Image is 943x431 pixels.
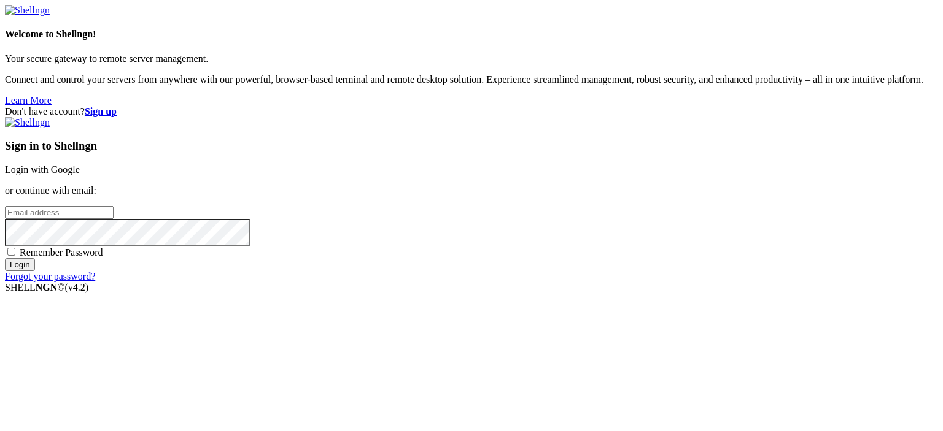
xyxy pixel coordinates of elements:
img: Shellngn [5,117,50,128]
b: NGN [36,282,58,292]
span: Remember Password [20,247,103,257]
span: SHELL © [5,282,88,292]
h3: Sign in to Shellngn [5,139,938,153]
p: Connect and control your servers from anywhere with our powerful, browser-based terminal and remo... [5,74,938,85]
a: Sign up [85,106,117,116]
a: Forgot your password? [5,271,95,281]
a: Learn More [5,95,52,105]
span: 4.2.0 [65,282,89,292]
div: Don't have account? [5,106,938,117]
h4: Welcome to Shellngn! [5,29,938,40]
a: Login with Google [5,164,80,175]
input: Remember Password [7,248,15,256]
p: or continue with email: [5,185,938,196]
img: Shellngn [5,5,50,16]
p: Your secure gateway to remote server management. [5,53,938,64]
input: Email address [5,206,114,219]
input: Login [5,258,35,271]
